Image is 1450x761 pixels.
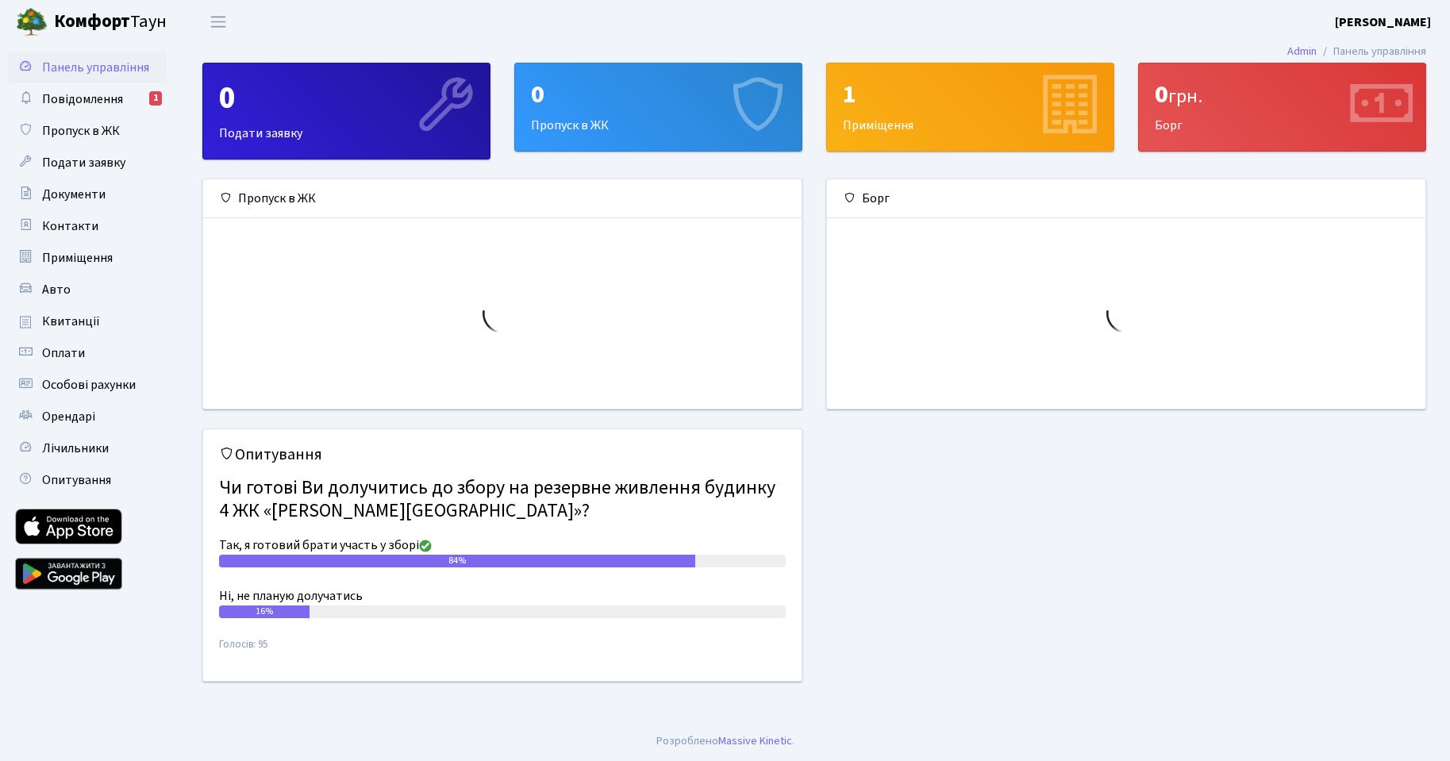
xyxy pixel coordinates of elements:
[42,313,100,330] span: Квитанції
[8,242,167,274] a: Приміщення
[1335,13,1431,31] b: [PERSON_NAME]
[219,536,786,555] div: Так, я готовий брати участь у зборі
[827,63,1113,151] div: Приміщення
[8,369,167,401] a: Особові рахунки
[827,179,1425,218] div: Борг
[54,9,167,36] span: Таун
[198,9,238,35] button: Переключити навігацію
[8,464,167,496] a: Опитування
[656,732,794,750] div: Розроблено .
[1263,35,1450,68] nav: breadcrumb
[1287,43,1317,60] a: Admin
[203,179,802,218] div: Пропуск в ЖК
[514,63,802,152] a: 0Пропуск в ЖК
[8,115,167,147] a: Пропуск в ЖК
[8,274,167,306] a: Авто
[1335,13,1431,32] a: [PERSON_NAME]
[42,122,120,140] span: Пропуск в ЖК
[16,6,48,38] img: logo.png
[219,586,786,605] div: Ні, не планую долучатись
[843,79,1098,110] div: 1
[219,605,310,618] div: 16%
[515,63,802,151] div: Пропуск в ЖК
[219,555,695,567] div: 84%
[8,401,167,432] a: Орендарі
[8,337,167,369] a: Оплати
[219,79,474,117] div: 0
[531,79,786,110] div: 0
[42,408,95,425] span: Орендарі
[42,217,98,235] span: Контакти
[219,471,786,529] h4: Чи готові Ви долучитись до збору на резервне живлення будинку 4 ЖК «[PERSON_NAME][GEOGRAPHIC_DATA]»?
[8,210,167,242] a: Контакти
[42,154,125,171] span: Подати заявку
[42,376,136,394] span: Особові рахунки
[826,63,1114,152] a: 1Приміщення
[1139,63,1425,151] div: Борг
[42,59,149,76] span: Панель управління
[8,432,167,464] a: Лічильники
[42,281,71,298] span: Авто
[219,637,786,665] small: Голосів: 95
[1317,43,1426,60] li: Панель управління
[8,306,167,337] a: Квитанції
[149,91,162,106] div: 1
[42,90,123,108] span: Повідомлення
[219,445,786,464] h5: Опитування
[202,63,490,160] a: 0Подати заявку
[8,147,167,179] a: Подати заявку
[8,179,167,210] a: Документи
[1155,79,1410,110] div: 0
[8,52,167,83] a: Панель управління
[42,471,111,489] span: Опитування
[42,186,106,203] span: Документи
[42,344,85,362] span: Оплати
[42,249,113,267] span: Приміщення
[54,9,130,34] b: Комфорт
[1168,83,1202,110] span: грн.
[8,83,167,115] a: Повідомлення1
[203,63,490,159] div: Подати заявку
[718,732,792,749] a: Massive Kinetic
[42,440,109,457] span: Лічильники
